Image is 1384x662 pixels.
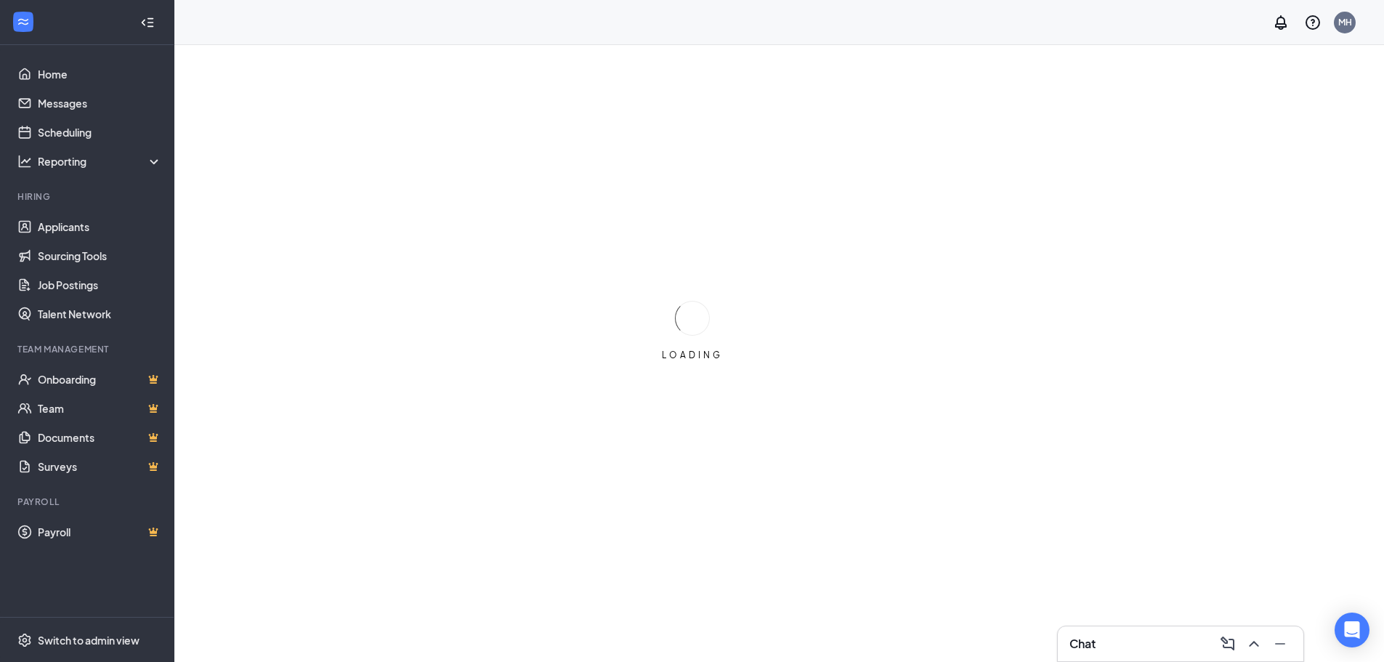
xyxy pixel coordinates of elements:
button: Minimize [1268,632,1292,655]
a: Job Postings [38,270,162,299]
div: Reporting [38,154,163,169]
a: OnboardingCrown [38,365,162,394]
svg: Collapse [140,15,155,30]
a: Home [38,60,162,89]
div: Switch to admin view [38,633,139,647]
h3: Chat [1069,636,1096,652]
a: Scheduling [38,118,162,147]
svg: Analysis [17,154,32,169]
svg: Minimize [1271,635,1289,653]
a: PayrollCrown [38,517,162,546]
a: Sourcing Tools [38,241,162,270]
svg: Settings [17,633,32,647]
div: Team Management [17,343,159,355]
a: TeamCrown [38,394,162,423]
a: DocumentsCrown [38,423,162,452]
div: Payroll [17,496,159,508]
svg: WorkstreamLogo [16,15,31,29]
div: Open Intercom Messenger [1335,613,1369,647]
svg: ChevronUp [1245,635,1263,653]
a: SurveysCrown [38,452,162,481]
svg: Notifications [1272,14,1290,31]
svg: ComposeMessage [1219,635,1237,653]
svg: QuestionInfo [1304,14,1322,31]
button: ComposeMessage [1216,632,1239,655]
a: Applicants [38,212,162,241]
div: LOADING [656,349,729,361]
a: Talent Network [38,299,162,328]
button: ChevronUp [1242,632,1266,655]
div: MH [1338,16,1352,28]
a: Messages [38,89,162,118]
div: Hiring [17,190,159,203]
